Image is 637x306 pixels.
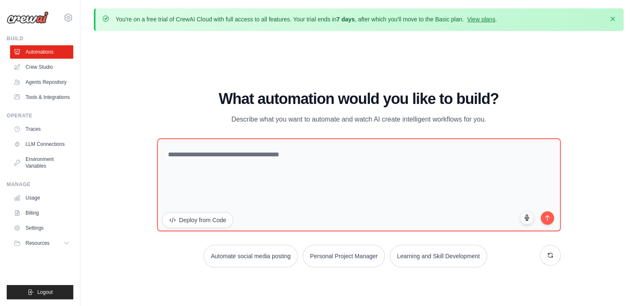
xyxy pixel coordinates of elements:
button: Deploy from Code [162,212,234,228]
button: Automate social media posting [204,245,298,267]
button: Personal Project Manager [303,245,385,267]
a: Crew Studio [10,60,73,74]
div: Manage [7,181,73,188]
p: You're on a free trial of CrewAI Cloud with full access to all features. Your trial ends in , aft... [116,15,497,23]
iframe: Chat Widget [595,266,637,306]
strong: 7 days [336,16,355,23]
a: Environment Variables [10,153,73,173]
a: Settings [10,221,73,235]
div: Operate [7,112,73,119]
button: Logout [7,285,73,299]
a: LLM Connections [10,137,73,151]
a: Usage [10,191,73,205]
button: Resources [10,236,73,250]
a: Tools & Integrations [10,91,73,104]
span: Logout [37,289,53,296]
a: Billing [10,206,73,220]
img: Logo [7,11,49,24]
a: Agents Repository [10,75,73,89]
div: Build [7,35,73,42]
span: Resources [26,240,49,246]
a: View plans [467,16,495,23]
a: Traces [10,122,73,136]
a: Automations [10,45,73,59]
button: Learning and Skill Development [390,245,487,267]
p: Describe what you want to automate and watch AI create intelligent workflows for you. [218,114,500,125]
h1: What automation would you like to build? [157,91,561,107]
